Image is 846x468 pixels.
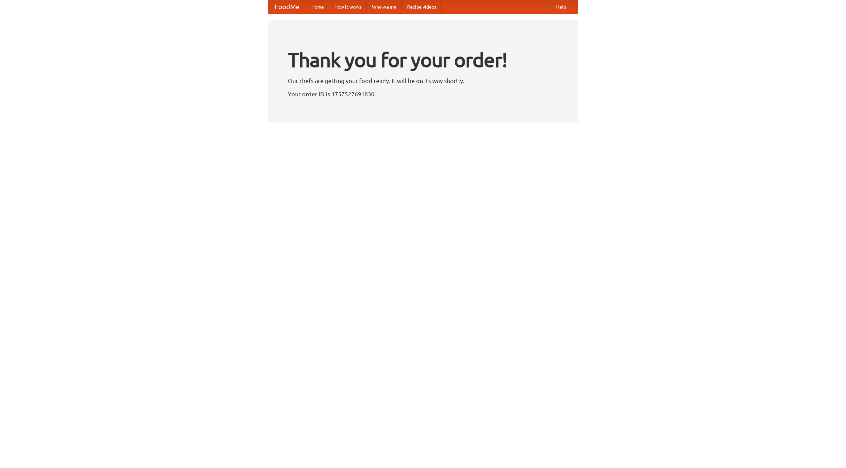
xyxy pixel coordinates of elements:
a: Recipe videos [402,0,442,14]
h1: Thank you for your order! [288,44,558,76]
a: FoodMe [268,0,306,14]
a: Who we are [367,0,402,14]
p: Your order ID is 1757527691830. [288,89,558,99]
p: Our chefs are getting your food ready. It will be on its way shortly. [288,76,558,86]
a: Home [306,0,329,14]
a: Help [551,0,571,14]
a: How it works [329,0,367,14]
